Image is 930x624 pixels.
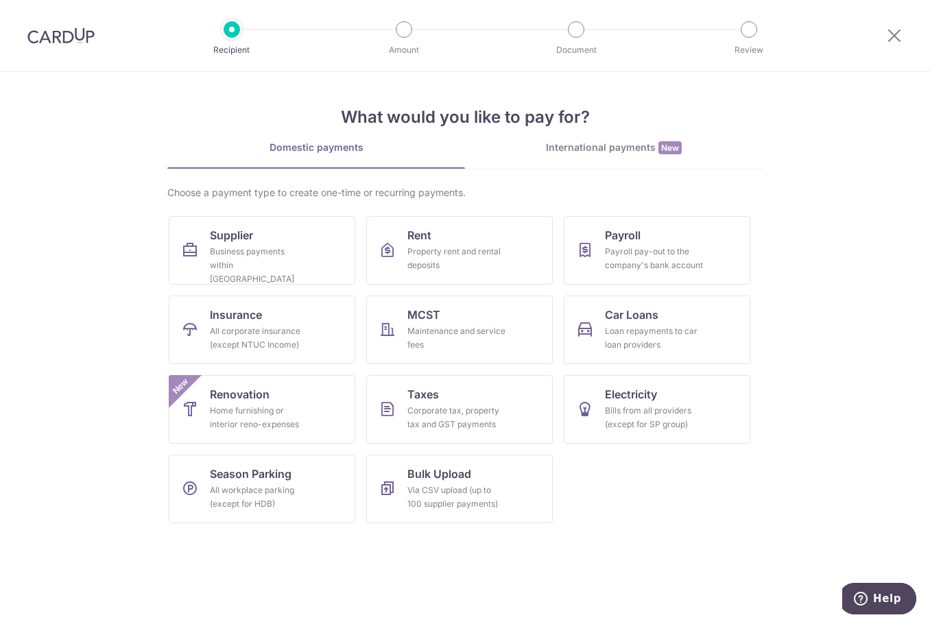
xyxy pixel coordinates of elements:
a: ElectricityBills from all providers (except for SP group) [564,375,750,444]
span: Season Parking [210,466,291,482]
span: MCST [407,307,440,323]
span: Insurance [210,307,262,323]
a: MCSTMaintenance and service fees [366,296,553,364]
span: Taxes [407,386,439,403]
p: Review [698,43,800,57]
div: All corporate insurance (except NTUC Income) [210,324,309,352]
iframe: Opens a widget where you can find more information [842,583,916,617]
div: Via CSV upload (up to 100 supplier payments) [407,483,506,511]
div: Choose a payment type to create one-time or recurring payments. [167,186,763,200]
a: Bulk UploadVia CSV upload (up to 100 supplier payments) [366,455,553,523]
div: International payments [465,141,763,155]
a: PayrollPayroll pay-out to the company's bank account [564,216,750,285]
a: RentProperty rent and rental deposits [366,216,553,285]
span: Rent [407,227,431,243]
p: Document [525,43,627,57]
a: Car LoansLoan repayments to car loan providers [564,296,750,364]
span: Payroll [605,227,641,243]
span: Help [31,10,59,22]
a: RenovationHome furnishing or interior reno-expensesNew [169,375,355,444]
div: Maintenance and service fees [407,324,506,352]
a: Season ParkingAll workplace parking (except for HDB) [169,455,355,523]
span: Bulk Upload [407,466,471,482]
div: Home furnishing or interior reno-expenses [210,404,309,431]
div: Corporate tax, property tax and GST payments [407,404,506,431]
span: New [169,375,192,398]
span: Supplier [210,227,253,243]
a: SupplierBusiness payments within [GEOGRAPHIC_DATA] [169,216,355,285]
span: New [658,141,682,154]
div: Payroll pay-out to the company's bank account [605,245,704,272]
h4: What would you like to pay for? [167,105,763,130]
span: Renovation [210,386,270,403]
span: Electricity [605,386,657,403]
div: All workplace parking (except for HDB) [210,483,309,511]
span: Car Loans [605,307,658,323]
a: TaxesCorporate tax, property tax and GST payments [366,375,553,444]
div: Property rent and rental deposits [407,245,506,272]
div: Business payments within [GEOGRAPHIC_DATA] [210,245,309,286]
p: Amount [353,43,455,57]
img: CardUp [27,27,95,44]
div: Domestic payments [167,141,465,154]
div: Bills from all providers (except for SP group) [605,404,704,431]
a: InsuranceAll corporate insurance (except NTUC Income) [169,296,355,364]
p: Recipient [181,43,283,57]
div: Loan repayments to car loan providers [605,324,704,352]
